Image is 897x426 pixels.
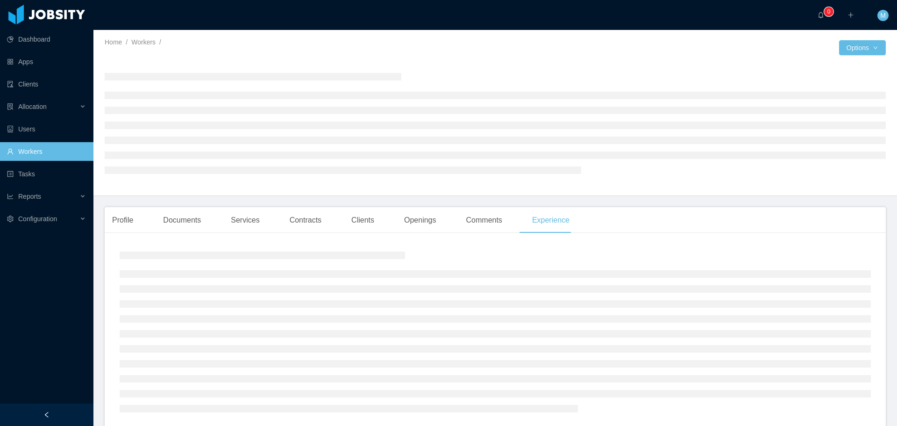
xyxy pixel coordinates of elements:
span: Allocation [18,103,47,110]
span: / [126,38,128,46]
a: icon: robotUsers [7,120,86,138]
i: icon: line-chart [7,193,14,200]
a: Home [105,38,122,46]
span: Configuration [18,215,57,223]
button: Optionsicon: down [839,40,886,55]
a: icon: profileTasks [7,165,86,183]
a: icon: auditClients [7,75,86,94]
div: Documents [156,207,208,233]
i: icon: solution [7,103,14,110]
a: icon: userWorkers [7,142,86,161]
a: icon: appstoreApps [7,52,86,71]
i: icon: plus [847,12,854,18]
sup: 0 [824,7,833,16]
div: Clients [344,207,382,233]
a: icon: pie-chartDashboard [7,30,86,49]
div: Profile [105,207,141,233]
div: Services [223,207,267,233]
span: Reports [18,193,41,200]
div: Contracts [282,207,329,233]
a: Workers [131,38,156,46]
i: icon: setting [7,216,14,222]
span: / [159,38,161,46]
span: M [880,10,886,21]
div: Experience [525,207,577,233]
i: icon: bell [818,12,824,18]
div: Comments [459,207,510,233]
div: Openings [397,207,444,233]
